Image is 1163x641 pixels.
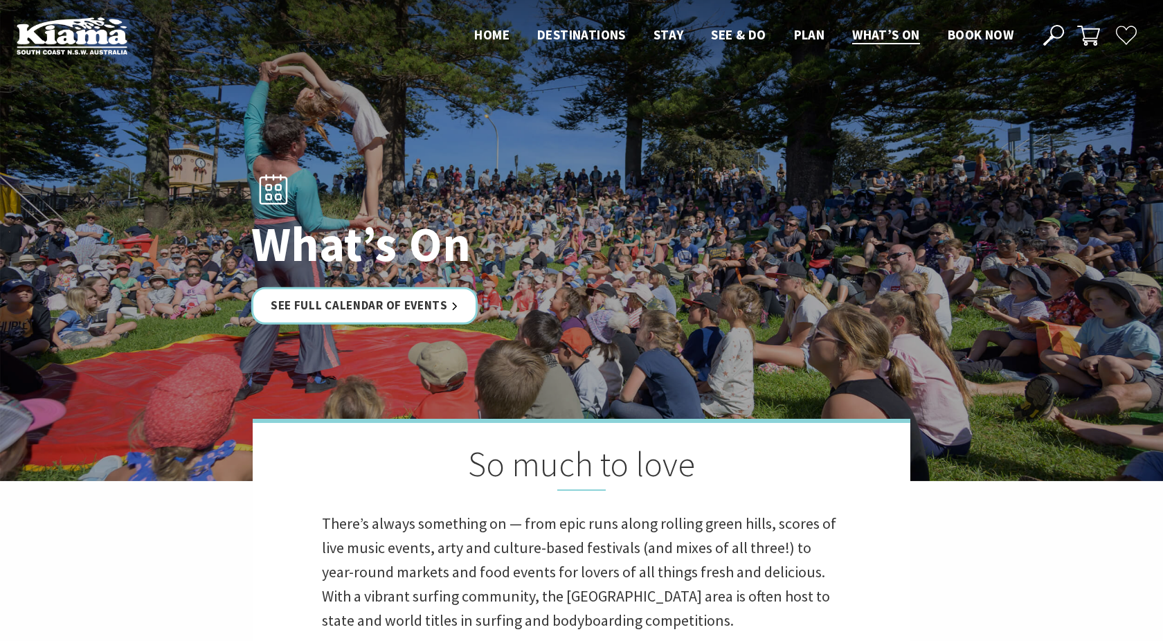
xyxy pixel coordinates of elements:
[251,287,478,324] a: See Full Calendar of Events
[251,217,642,271] h1: What’s On
[537,26,626,43] span: Destinations
[460,24,1027,47] nav: Main Menu
[17,17,127,55] img: Kiama Logo
[322,444,841,491] h2: So much to love
[794,26,825,43] span: Plan
[852,26,920,43] span: What’s On
[322,512,841,633] p: There’s always something on — from epic runs along rolling green hills, scores of live music even...
[948,26,1013,43] span: Book now
[653,26,684,43] span: Stay
[474,26,510,43] span: Home
[711,26,766,43] span: See & Do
